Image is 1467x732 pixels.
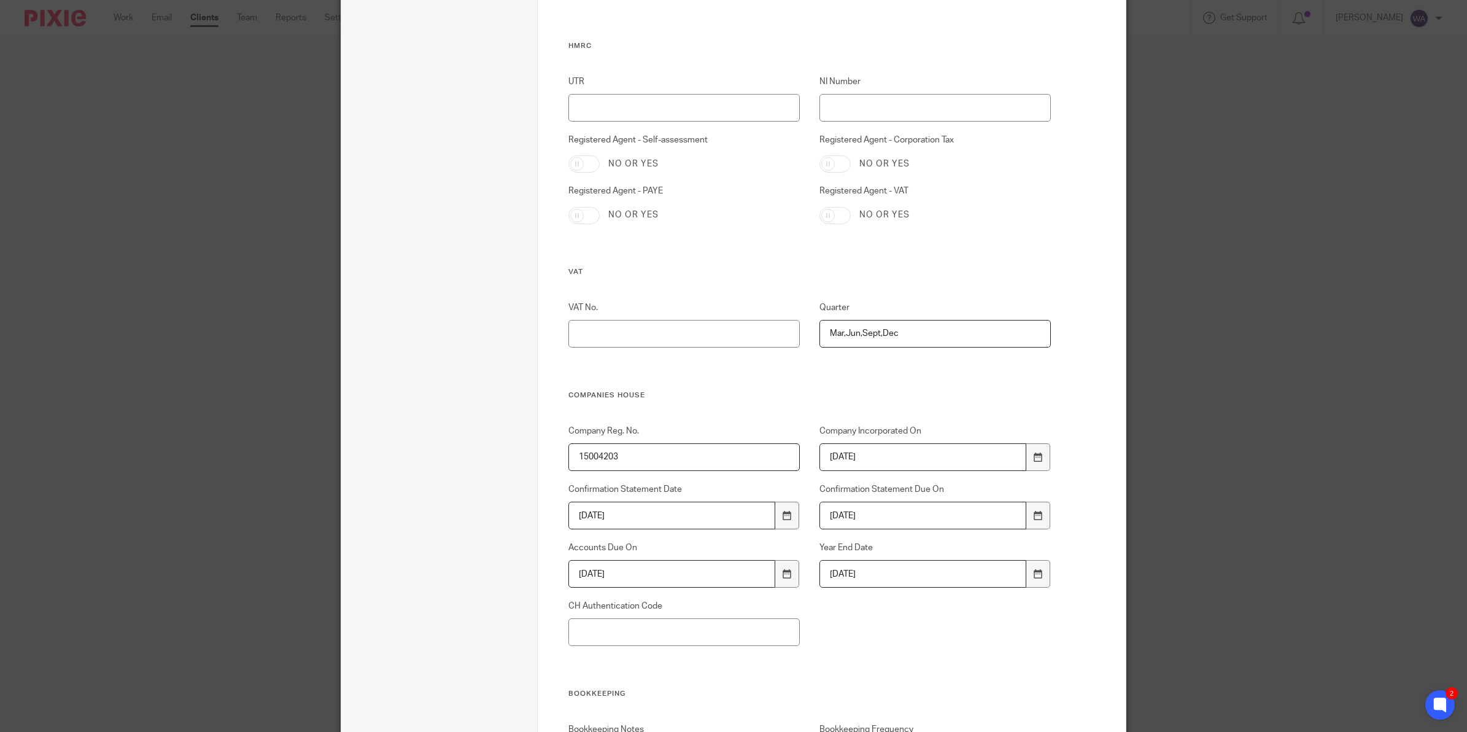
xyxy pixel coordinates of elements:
div: 2 [1446,687,1458,699]
label: Registered Agent - Self-assessment [568,134,800,146]
label: Year End Date [819,542,1051,554]
label: No or yes [859,158,910,170]
label: Company Reg. No. [568,425,800,437]
h3: Bookkeeping [568,689,1051,699]
input: YYYY-MM-DD [568,502,776,529]
input: YYYY-MM-DD [568,560,776,588]
label: NI Number [819,76,1051,88]
label: UTR [568,76,800,88]
label: No or yes [608,158,659,170]
h3: Companies House [568,391,1051,400]
label: Accounts Due On [568,542,800,554]
label: No or yes [608,209,659,221]
label: No or yes [859,209,910,221]
h3: HMRC [568,41,1051,51]
label: Registered Agent - VAT [819,185,1051,197]
label: VAT No. [568,302,800,314]
label: Registered Agent - PAYE [568,185,800,197]
label: Registered Agent - Corporation Tax [819,134,1051,146]
input: YYYY-MM-DD [819,560,1027,588]
label: Quarter [819,302,1051,314]
label: Company Incorporated On [819,425,1051,437]
h3: VAT [568,267,1051,277]
input: YYYY-MM-DD [819,443,1027,471]
label: Confirmation Statement Due On [819,483,1051,496]
label: CH Authentication Code [568,600,800,612]
label: Confirmation Statement Date [568,483,800,496]
input: YYYY-MM-DD [819,502,1027,529]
